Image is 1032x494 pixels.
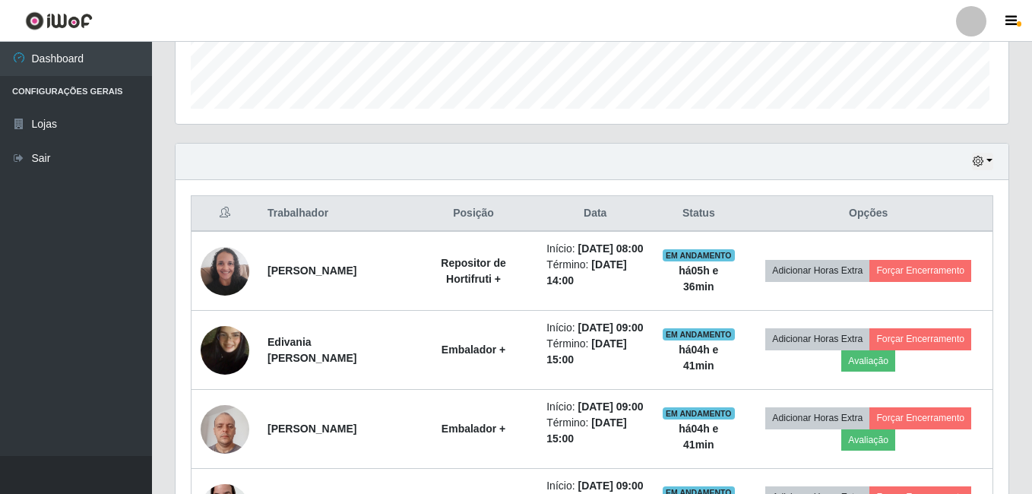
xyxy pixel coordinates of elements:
span: EM ANDAMENTO [663,328,735,340]
li: Término: [546,257,644,289]
li: Término: [546,415,644,447]
span: EM ANDAMENTO [663,407,735,420]
strong: Embalador + [442,423,505,435]
li: Início: [546,241,644,257]
img: CoreUI Logo [25,11,93,30]
time: [DATE] 09:00 [578,321,643,334]
button: Forçar Encerramento [869,328,971,350]
strong: há 05 h e 36 min [679,264,718,293]
button: Forçar Encerramento [869,407,971,429]
time: [DATE] 08:00 [578,242,643,255]
th: Data [537,196,653,232]
th: Status [653,196,744,232]
li: Início: [546,320,644,336]
strong: [PERSON_NAME] [267,264,356,277]
img: 1705544569716.jpeg [201,307,249,394]
strong: Embalador + [442,344,505,356]
li: Término: [546,336,644,368]
strong: há 04 h e 41 min [679,344,718,372]
strong: Repositor de Hortifruti + [441,257,506,285]
button: Forçar Encerramento [869,260,971,281]
button: Avaliação [841,350,895,372]
time: [DATE] 09:00 [578,401,643,413]
strong: há 04 h e 41 min [679,423,718,451]
strong: Edivania [PERSON_NAME] [267,336,356,364]
li: Início: [546,478,644,494]
strong: [PERSON_NAME] [267,423,356,435]
button: Adicionar Horas Extra [765,328,869,350]
button: Avaliação [841,429,895,451]
span: EM ANDAMENTO [663,249,735,261]
button: Adicionar Horas Extra [765,407,869,429]
li: Início: [546,399,644,415]
button: Adicionar Horas Extra [765,260,869,281]
th: Opções [744,196,992,232]
img: 1723391026413.jpeg [201,397,249,461]
th: Posição [410,196,537,232]
img: 1747182351528.jpeg [201,239,249,303]
th: Trabalhador [258,196,410,232]
time: [DATE] 09:00 [578,480,643,492]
